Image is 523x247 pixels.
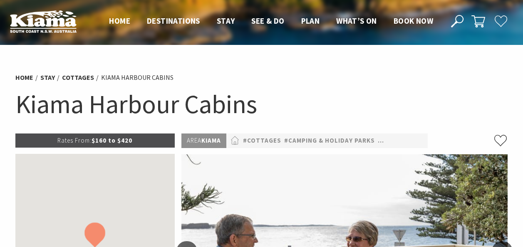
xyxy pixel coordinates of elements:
span: Rates From: [57,136,92,144]
li: Kiama Harbour Cabins [101,72,174,83]
a: #Camping & Holiday Parks [284,136,375,146]
span: See & Do [251,16,284,26]
p: Kiama [181,133,226,148]
span: Stay [217,16,235,26]
nav: Main Menu [101,15,441,28]
a: Cottages [62,73,94,82]
span: Area [187,136,201,144]
span: Book now [394,16,433,26]
span: What’s On [336,16,377,26]
a: #Self Contained [378,136,436,146]
h1: Kiama Harbour Cabins [15,87,508,121]
a: #Cottages [243,136,281,146]
span: Destinations [147,16,200,26]
a: Home [15,73,33,82]
span: Plan [301,16,320,26]
img: Kiama Logo [10,10,77,33]
a: Stay [40,73,55,82]
p: $160 to $420 [15,133,175,148]
span: Home [109,16,130,26]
